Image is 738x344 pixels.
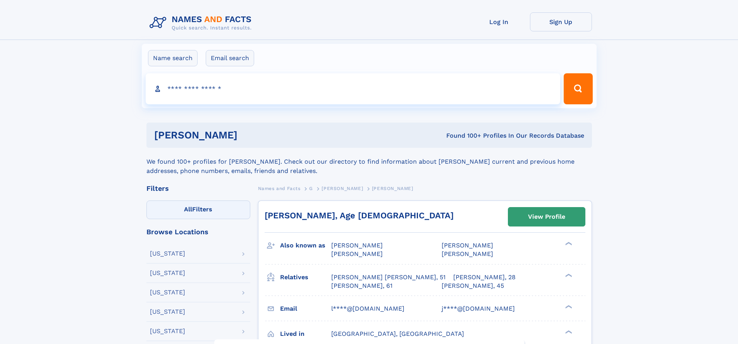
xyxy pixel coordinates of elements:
[146,73,561,104] input: search input
[468,12,530,31] a: Log In
[563,329,573,334] div: ❯
[528,208,565,226] div: View Profile
[150,309,185,315] div: [US_STATE]
[265,211,454,220] a: [PERSON_NAME], Age [DEMOGRAPHIC_DATA]
[280,302,331,315] h3: Email
[309,183,313,193] a: G
[342,131,584,140] div: Found 100+ Profiles In Our Records Database
[146,12,258,33] img: Logo Names and Facts
[150,328,185,334] div: [US_STATE]
[508,207,585,226] a: View Profile
[322,183,363,193] a: [PERSON_NAME]
[331,273,446,282] a: [PERSON_NAME] [PERSON_NAME], 51
[442,242,493,249] span: [PERSON_NAME]
[564,73,592,104] button: Search Button
[146,185,250,192] div: Filters
[331,282,392,290] a: [PERSON_NAME], 61
[258,183,301,193] a: Names and Facts
[150,289,185,296] div: [US_STATE]
[530,12,592,31] a: Sign Up
[322,186,363,191] span: [PERSON_NAME]
[453,273,516,282] a: [PERSON_NAME], 28
[184,206,192,213] span: All
[309,186,313,191] span: G
[331,242,383,249] span: [PERSON_NAME]
[280,239,331,252] h3: Also known as
[148,50,198,66] label: Name search
[563,273,573,278] div: ❯
[331,330,464,337] span: [GEOGRAPHIC_DATA], [GEOGRAPHIC_DATA]
[146,228,250,235] div: Browse Locations
[372,186,413,191] span: [PERSON_NAME]
[206,50,254,66] label: Email search
[146,201,250,219] label: Filters
[150,270,185,276] div: [US_STATE]
[442,282,504,290] a: [PERSON_NAME], 45
[146,148,592,176] div: We found 100+ profiles for [PERSON_NAME]. Check out our directory to find information about [PERS...
[280,327,331,341] h3: Lived in
[331,250,383,258] span: [PERSON_NAME]
[280,271,331,284] h3: Relatives
[563,241,573,246] div: ❯
[150,251,185,257] div: [US_STATE]
[154,130,342,140] h1: [PERSON_NAME]
[442,250,493,258] span: [PERSON_NAME]
[563,304,573,309] div: ❯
